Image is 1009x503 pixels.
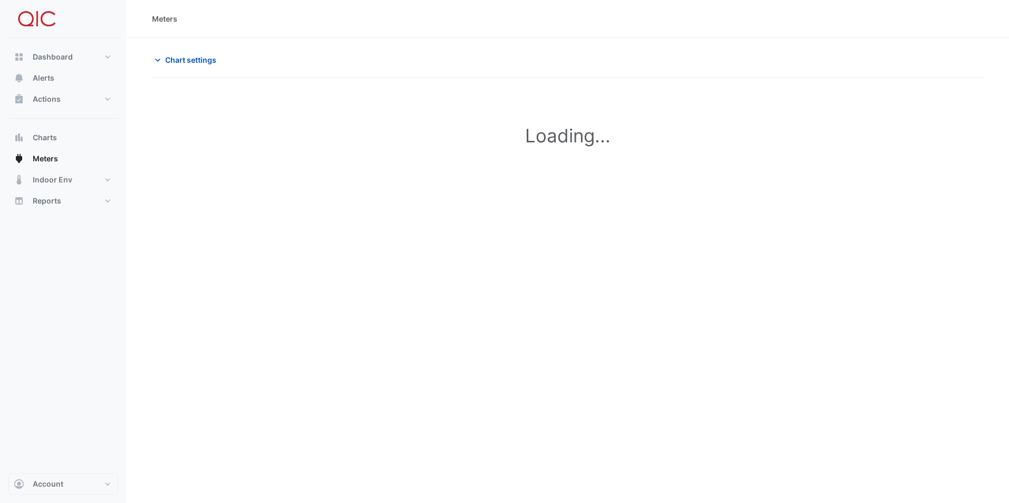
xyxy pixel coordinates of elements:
[8,67,118,89] button: Alerts
[14,132,24,143] app-icon: Charts
[33,52,73,62] span: Dashboard
[33,196,61,206] span: Reports
[13,8,60,30] img: Company Logo
[33,132,57,143] span: Charts
[14,153,24,164] app-icon: Meters
[152,13,177,24] div: Meters
[8,169,118,190] button: Indoor Env
[33,153,58,164] span: Meters
[33,479,63,489] span: Account
[33,175,72,185] span: Indoor Env
[14,73,24,83] app-icon: Alerts
[14,94,24,104] app-icon: Actions
[165,54,216,65] span: Chart settings
[14,175,24,185] app-icon: Indoor Env
[33,73,54,83] span: Alerts
[14,52,24,62] app-icon: Dashboard
[8,190,118,211] button: Reports
[8,473,118,495] button: Account
[8,148,118,169] button: Meters
[8,89,118,110] button: Actions
[152,51,223,69] button: Chart settings
[169,124,967,147] h1: Loading...
[8,127,118,148] button: Charts
[14,196,24,206] app-icon: Reports
[8,46,118,67] button: Dashboard
[33,94,61,104] span: Actions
